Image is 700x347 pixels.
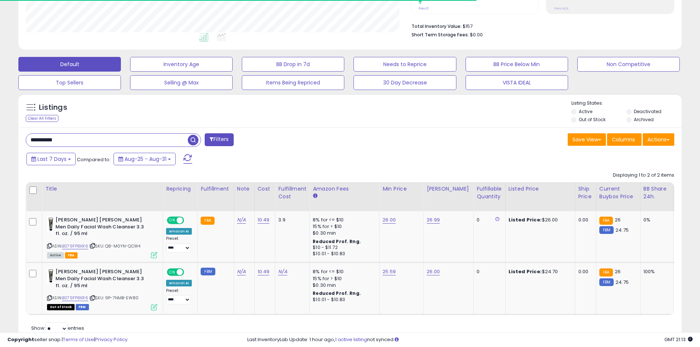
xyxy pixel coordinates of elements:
span: All listings currently available for purchase on Amazon [47,252,64,259]
span: Show: entries [31,325,84,332]
div: 0.00 [578,217,590,223]
b: Listed Price: [509,216,542,223]
div: Min Price [383,185,420,193]
span: 2025-09-8 21:13 GMT [664,336,693,343]
div: BB Share 24h. [643,185,670,200]
button: VISTA IDEAL [466,75,568,90]
span: ON [168,217,177,224]
div: Preset: [166,236,192,253]
div: $0.30 min [313,230,374,236]
small: FBM [599,278,614,286]
a: Terms of Use [63,336,94,343]
b: Short Term Storage Fees: [412,32,469,38]
button: Default [18,57,121,72]
a: N/A [237,268,246,275]
b: Reduced Prof. Rng. [313,238,361,245]
div: Ship Price [578,185,593,200]
span: 26 [615,216,621,223]
button: BB Drop in 7d [242,57,344,72]
img: 31AqbmBdbrL._SL40_.jpg [47,217,54,231]
a: 25.59 [383,268,396,275]
button: Aug-25 - Aug-31 [114,153,176,165]
button: Inventory Age [130,57,233,72]
div: Listed Price [509,185,572,193]
a: N/A [237,216,246,224]
span: 24.75 [615,279,629,286]
div: $10.01 - $10.83 [313,297,374,303]
strong: Copyright [7,336,34,343]
div: Clear All Filters [26,115,58,122]
button: Filters [205,133,233,146]
img: 31AqbmBdbrL._SL40_.jpg [47,268,54,283]
div: Note [237,185,251,193]
span: Last 7 Days [37,155,67,163]
small: Amazon Fees. [313,193,317,199]
label: Out of Stock [579,116,606,123]
div: 15% for > $10 [313,275,374,282]
b: Listed Price: [509,268,542,275]
small: Prev: N/A [554,6,568,11]
span: $0.00 [470,31,483,38]
span: FBA [65,252,78,259]
small: FBM [599,226,614,234]
div: Title [45,185,160,193]
h5: Listings [39,102,67,113]
div: 0.00 [578,268,590,275]
button: Save View [568,133,606,146]
span: Aug-25 - Aug-31 [125,155,166,163]
div: $0.30 min [313,282,374,289]
div: 3.9 [278,217,304,223]
div: 0 [477,268,499,275]
button: Items Being Repriced [242,75,344,90]
div: 100% [643,268,668,275]
small: FBA [599,217,613,225]
button: BB Price Below Min [466,57,568,72]
button: 30 Day Decrease [353,75,456,90]
small: FBM [201,268,215,275]
span: Compared to: [77,156,111,163]
p: Listing States: [571,100,682,107]
div: 0% [643,217,668,223]
a: N/A [278,268,287,275]
small: Prev: 0 [419,6,429,11]
div: 8% for <= $10 [313,268,374,275]
div: Preset: [166,288,192,305]
button: Actions [643,133,674,146]
div: seller snap | | [7,336,128,343]
a: 10.49 [258,216,270,224]
div: $26.00 [509,217,570,223]
div: ASIN: [47,268,157,309]
label: Archived [634,116,654,123]
button: Top Sellers [18,75,121,90]
div: Amazon AI [166,228,192,235]
div: ASIN: [47,217,157,257]
div: $10 - $11.72 [313,245,374,251]
div: Last InventoryLab Update: 1 hour ago, not synced. [247,336,693,343]
label: Deactivated [634,108,661,115]
div: [PERSON_NAME] [427,185,470,193]
span: ON [168,269,177,275]
span: OFF [183,217,195,224]
div: 8% for <= $10 [313,217,374,223]
div: Fulfillment [201,185,230,193]
a: 26.00 [383,216,396,224]
button: Selling @ Max [130,75,233,90]
a: 26.00 [427,268,440,275]
span: All listings that are currently out of stock and unavailable for purchase on Amazon [47,304,75,310]
b: [PERSON_NAME] [PERSON_NAME] Men Daily Facial Wash Cleanser 3.3 fl. oz. / 95 ml [55,268,145,291]
a: 1 active listing [335,336,367,343]
div: 0 [477,217,499,223]
small: FBA [201,217,214,225]
button: Last 7 Days [26,153,76,165]
span: | SKU: Q8-M0YN-QCW4 [89,243,140,249]
span: Columns [612,136,635,143]
label: Active [579,108,592,115]
a: 26.99 [427,216,440,224]
span: 24.75 [615,227,629,234]
div: 15% for > $10 [313,223,374,230]
div: Current Buybox Price [599,185,637,200]
div: Fulfillable Quantity [477,185,502,200]
div: Repricing [166,185,194,193]
div: Cost [258,185,272,193]
span: FBM [76,304,89,310]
